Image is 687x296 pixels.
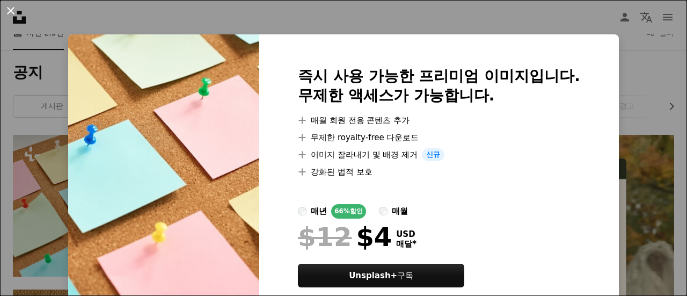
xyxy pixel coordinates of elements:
h2: 즉시 사용 가능한 프리미엄 이미지입니다. 무제한 액세스가 가능합니다. [298,67,580,105]
li: 매월 회원 전용 콘텐츠 추가 [298,114,580,127]
li: 무제한 royalty-free 다운로드 [298,131,580,144]
button: Unsplash+구독 [298,264,464,287]
div: 매년 [311,205,327,218]
div: 66% 할인 [331,204,366,219]
li: 이미지 잘라내기 및 배경 제거 [298,148,580,161]
span: USD [396,229,416,239]
input: 매년66%할인 [298,207,306,215]
strong: Unsplash+ [349,271,397,280]
span: 신규 [422,148,444,161]
li: 강화된 법적 보호 [298,165,580,178]
input: 매월 [379,207,388,215]
div: $4 [298,223,392,251]
div: 매월 [392,205,408,218]
span: $12 [298,223,352,251]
